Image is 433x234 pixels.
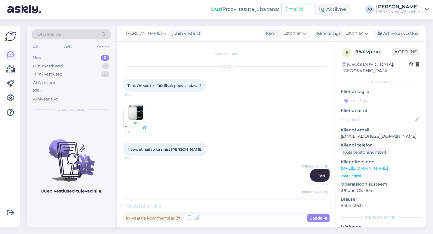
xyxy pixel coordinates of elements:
[341,187,421,194] p: iPhone OS 18.6
[310,215,327,221] span: Saada
[33,80,55,86] div: AI Assistent
[376,5,429,14] a: [PERSON_NAME][PERSON_NAME] website
[302,190,328,195] span: [PERSON_NAME]
[314,4,351,15] div: Aktiivne
[374,29,420,38] div: Arhiveeri vestlus
[62,43,73,51] div: Web
[341,116,414,123] input: Lisa nimi
[341,148,389,156] div: Küsi telefoninumbrit
[37,31,61,38] span: Otsi kliente
[305,182,328,186] span: 11:14
[125,156,148,161] span: 9:12
[376,9,423,14] div: [PERSON_NAME] website
[302,164,328,169] span: [PERSON_NAME]
[341,215,421,220] div: [PERSON_NAME]
[125,92,148,97] span: 9:11
[315,30,340,37] div: Klienditugi
[211,6,279,13] div: Proovi tasuta juba täna:
[41,188,102,194] p: Uued vestlused tulevad siia.
[341,224,421,230] p: Märkmed
[342,61,409,74] div: [GEOGRAPHIC_DATA], [GEOGRAPHIC_DATA]
[33,88,42,94] div: Kõik
[341,88,421,95] p: Kliendi tag'id
[355,48,393,55] div: # 5atvpnvp
[346,50,348,55] span: 5
[341,96,421,105] input: Lisa tag
[341,202,421,209] p: Safari 26.0
[341,159,421,165] p: Klienditeekond
[57,107,85,112] span: Uued vestlused
[123,51,330,57] div: Vestlus algas
[33,55,41,61] div: Uus
[341,127,421,133] p: Kliendi email
[211,6,223,12] b: Uus!
[33,96,58,102] div: Arhiveeritud
[341,133,421,140] p: [EMAIL_ADDRESS][DOMAIN_NAME]
[96,43,111,51] div: Socials
[283,30,302,37] span: Estonian
[102,63,109,69] div: 1
[101,55,109,61] div: 0
[127,83,201,88] span: Tere. On see teil füüsiliselt poes saadaval?
[125,130,148,134] span: 9:11
[123,214,182,222] div: Privaatne kommentaar
[281,4,307,15] button: Emailid
[376,5,423,9] div: [PERSON_NAME]
[101,71,109,77] div: 0
[170,30,201,37] div: juhib vestlust
[341,181,421,187] p: Operatsioonisüsteem
[345,30,364,37] span: Estonian
[32,43,39,51] div: All
[393,48,419,55] span: Offline
[341,165,388,171] a: [URL][DOMAIN_NAME]
[123,64,330,69] div: [DATE]
[341,196,421,202] p: Brauser
[27,128,115,183] img: No chats
[5,31,16,42] img: Askly Logo
[341,79,421,85] div: Kliendi info
[341,142,421,148] p: Kliendi telefon
[318,173,325,177] span: Tere
[341,107,421,114] p: Kliendi nimi
[124,106,148,130] img: Attachment
[33,71,63,77] div: Tiimi vestlused
[341,173,421,179] p: Vaata edasi ...
[263,30,278,37] div: Klient
[126,30,162,37] span: [PERSON_NAME]
[33,63,63,69] div: Minu vestlused
[365,5,374,14] div: AJ
[127,147,203,152] span: Näen, et näitab ka sinist [PERSON_NAME]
